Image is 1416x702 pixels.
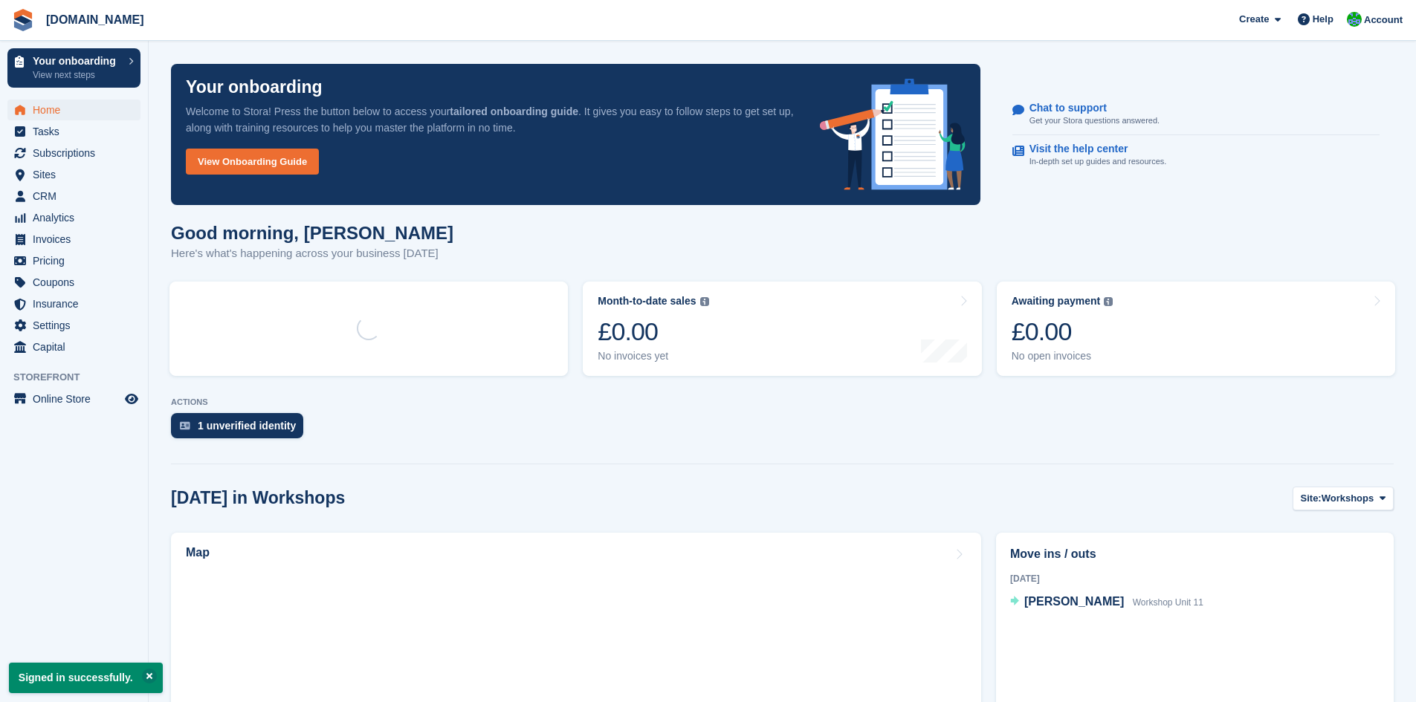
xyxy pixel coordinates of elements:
[7,337,140,357] a: menu
[1347,12,1362,27] img: Mark Bignell
[13,370,148,385] span: Storefront
[997,282,1395,376] a: Awaiting payment £0.00 No open invoices
[598,350,708,363] div: No invoices yet
[33,250,122,271] span: Pricing
[33,272,122,293] span: Coupons
[7,389,140,409] a: menu
[186,103,796,136] p: Welcome to Stora! Press the button below to access your . It gives you easy to follow steps to ge...
[123,390,140,408] a: Preview store
[1364,13,1403,27] span: Account
[1293,487,1394,511] button: Site: Workshops
[450,105,578,117] strong: tailored onboarding guide
[33,164,122,185] span: Sites
[33,229,122,250] span: Invoices
[1012,295,1101,308] div: Awaiting payment
[1012,316,1113,347] div: £0.00
[12,9,34,31] img: stora-icon-8386f47178a22dfd0bd8f6a31ec36ba5ce8667c1dd55bd0f319d3a0aa187defe.svg
[1029,102,1148,114] p: Chat to support
[180,421,190,430] img: verify_identity-adf6edd0f0f0b5bbfe63781bf79b02c33cf7c696d77639b501bdc392416b5a36.svg
[33,315,122,336] span: Settings
[1012,135,1380,175] a: Visit the help center In-depth set up guides and resources.
[7,186,140,207] a: menu
[171,488,345,508] h2: [DATE] in Workshops
[7,143,140,163] a: menu
[7,315,140,336] a: menu
[40,7,150,32] a: [DOMAIN_NAME]
[33,56,121,66] p: Your onboarding
[171,397,1394,407] p: ACTIONS
[1024,595,1124,608] span: [PERSON_NAME]
[171,223,453,243] h1: Good morning, [PERSON_NAME]
[1133,597,1203,608] span: Workshop Unit 11
[1029,143,1155,155] p: Visit the help center
[1029,114,1160,127] p: Get your Stora questions answered.
[1104,297,1113,306] img: icon-info-grey-7440780725fd019a000dd9b08b2336e03edf1995a4989e88bcd33f0948082b44.svg
[9,663,163,693] p: Signed in successfully.
[1010,593,1203,612] a: [PERSON_NAME] Workshop Unit 11
[7,207,140,228] a: menu
[33,207,122,228] span: Analytics
[33,68,121,82] p: View next steps
[33,121,122,142] span: Tasks
[186,546,210,559] h2: Map
[7,100,140,120] a: menu
[1029,155,1167,168] p: In-depth set up guides and resources.
[33,100,122,120] span: Home
[33,143,122,163] span: Subscriptions
[7,164,140,185] a: menu
[171,413,311,446] a: 1 unverified identity
[7,272,140,293] a: menu
[33,389,122,409] span: Online Store
[7,48,140,88] a: Your onboarding View next steps
[33,186,122,207] span: CRM
[1012,94,1380,135] a: Chat to support Get your Stora questions answered.
[820,79,966,190] img: onboarding-info-6c161a55d2c0e0a8cae90662b2fe09162a5109e8cc188191df67fb4f79e88e88.svg
[7,250,140,271] a: menu
[33,337,122,357] span: Capital
[700,297,709,306] img: icon-info-grey-7440780725fd019a000dd9b08b2336e03edf1995a4989e88bcd33f0948082b44.svg
[1239,12,1269,27] span: Create
[7,293,140,314] a: menu
[186,79,323,96] p: Your onboarding
[171,245,453,262] p: Here's what's happening across your business [DATE]
[7,121,140,142] a: menu
[1010,572,1380,585] div: [DATE]
[1313,12,1333,27] span: Help
[1010,545,1380,563] h2: Move ins / outs
[1301,491,1322,506] span: Site:
[7,229,140,250] a: menu
[598,316,708,347] div: £0.00
[1012,350,1113,363] div: No open invoices
[33,293,122,314] span: Insurance
[598,295,696,308] div: Month-to-date sales
[1322,491,1374,506] span: Workshops
[186,149,319,175] a: View Onboarding Guide
[198,420,296,432] div: 1 unverified identity
[583,282,981,376] a: Month-to-date sales £0.00 No invoices yet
